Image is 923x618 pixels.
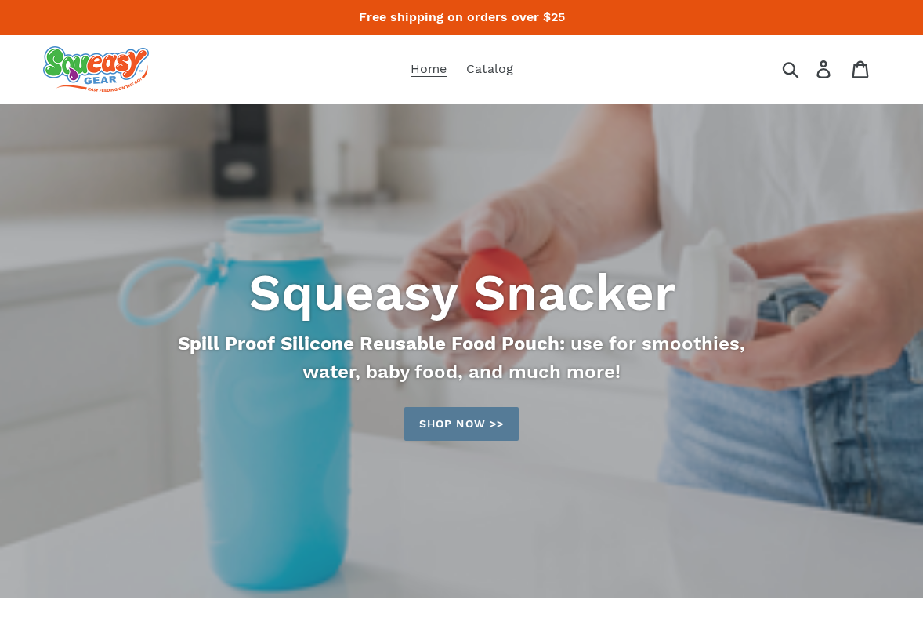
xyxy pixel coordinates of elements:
a: Home [403,57,454,81]
span: Catalog [466,61,513,77]
a: Shop now >>: Catalog [404,407,519,441]
strong: Spill Proof Silicone Reusable Food Pouch: [178,333,565,354]
span: Home [411,61,447,77]
a: Catalog [458,57,521,81]
h2: Squeasy Snacker [43,262,880,323]
p: use for smoothies, water, baby food, and much more! [148,329,776,386]
img: squeasy gear snacker portable food pouch [43,46,149,92]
